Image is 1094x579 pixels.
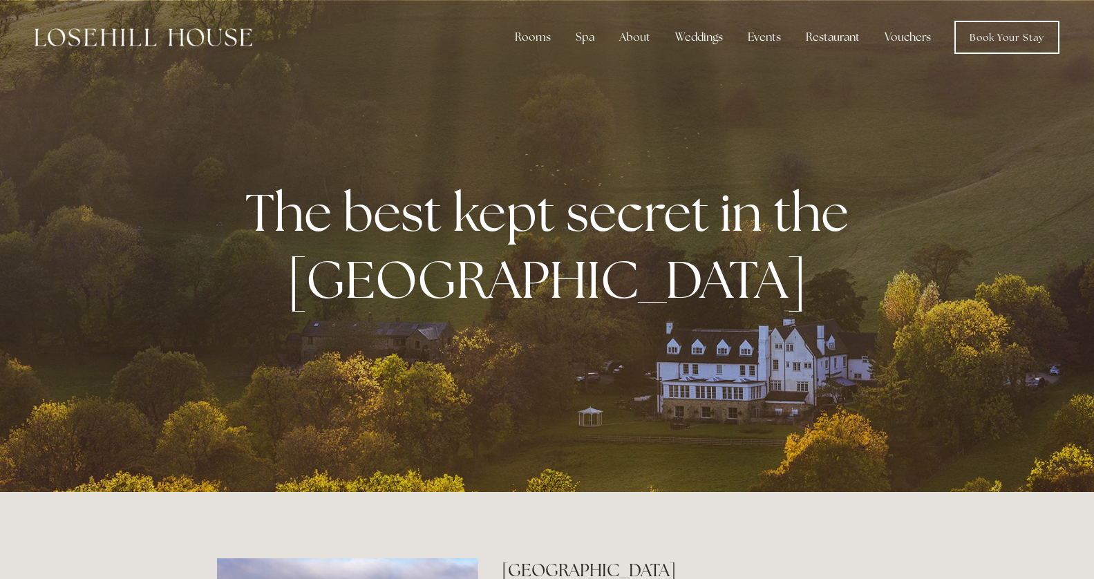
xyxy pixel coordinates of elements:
[35,28,252,46] img: Losehill House
[608,23,661,51] div: About
[504,23,562,51] div: Rooms
[795,23,871,51] div: Restaurant
[874,23,942,51] a: Vouchers
[565,23,605,51] div: Spa
[954,21,1059,54] a: Book Your Stay
[245,178,860,314] strong: The best kept secret in the [GEOGRAPHIC_DATA]
[737,23,792,51] div: Events
[664,23,734,51] div: Weddings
